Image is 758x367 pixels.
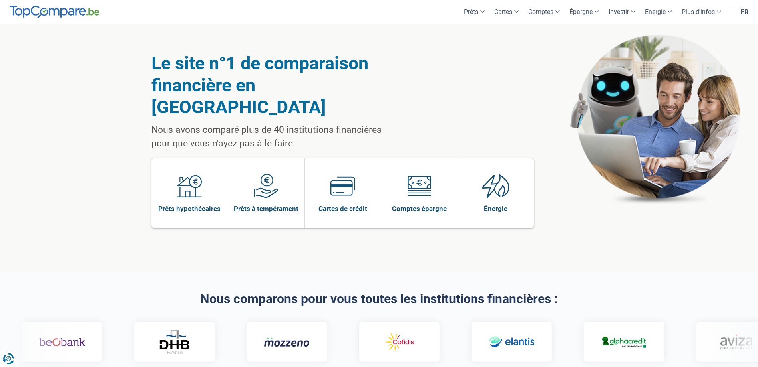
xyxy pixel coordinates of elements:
[489,331,535,354] img: Elantis
[177,174,202,198] img: Prêts hypothécaires
[234,204,298,213] span: Prêts à tempérament
[601,335,647,349] img: Alphacredit
[151,52,402,118] h1: Le site n°1 de comparaison financière en [GEOGRAPHIC_DATA]
[159,330,191,354] img: DHB Bank
[318,204,367,213] span: Cartes de crédit
[482,174,510,198] img: Énergie
[158,204,221,213] span: Prêts hypothécaires
[392,204,447,213] span: Comptes épargne
[228,158,304,228] a: Prêts à tempérament Prêts à tempérament
[254,174,279,198] img: Prêts à tempérament
[305,158,381,228] a: Cartes de crédit Cartes de crédit
[264,337,310,347] img: Mozzeno
[484,204,507,213] span: Énergie
[151,158,228,228] a: Prêts hypothécaires Prêts hypothécaires
[381,158,458,228] a: Comptes épargne Comptes épargne
[458,158,534,228] a: Énergie Énergie
[376,331,422,354] img: Cofidis
[151,123,402,150] p: Nous avons comparé plus de 40 institutions financières pour que vous n'ayez pas à le faire
[10,6,99,18] img: TopCompare
[151,292,607,306] h2: Nous comparons pour vous toutes les institutions financières :
[407,174,432,198] img: Comptes épargne
[330,174,355,198] img: Cartes de crédit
